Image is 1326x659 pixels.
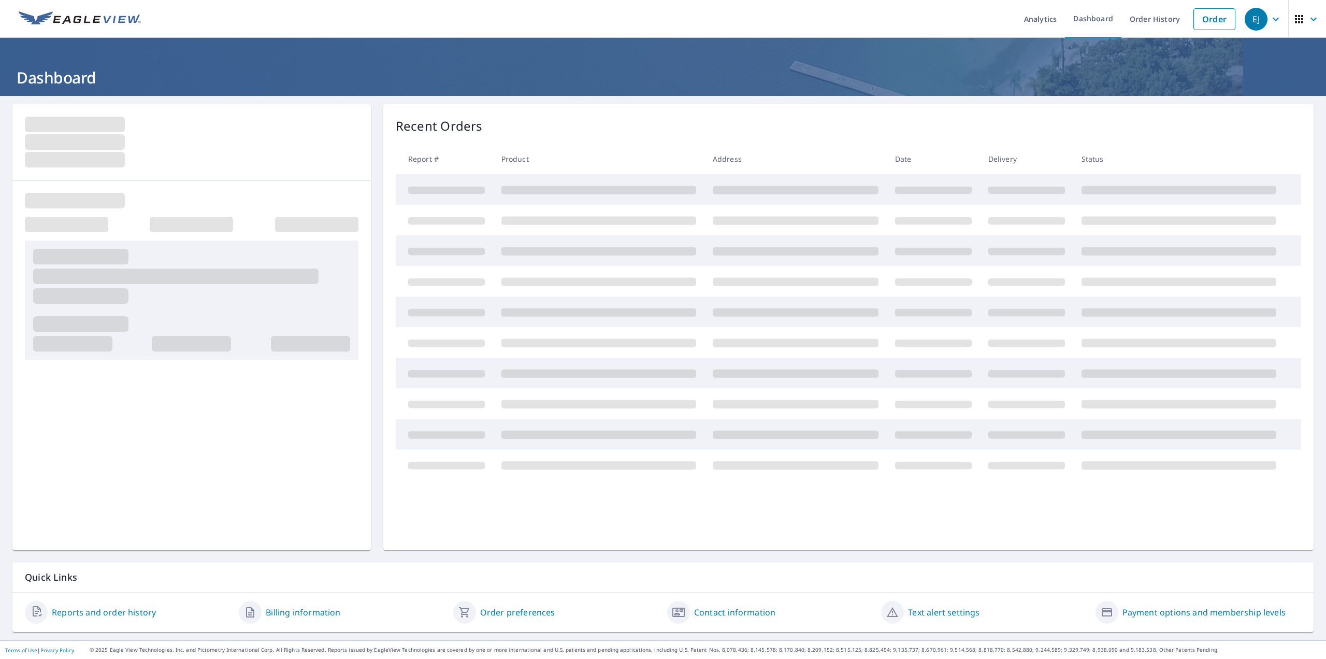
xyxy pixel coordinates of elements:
[1073,144,1285,174] th: Status
[980,144,1073,174] th: Delivery
[52,606,156,619] a: Reports and order history
[887,144,980,174] th: Date
[694,606,775,619] a: Contact information
[1122,606,1286,619] a: Payment options and membership levels
[12,67,1314,88] h1: Dashboard
[266,606,340,619] a: Billing information
[480,606,555,619] a: Order preferences
[19,11,141,27] img: EV Logo
[90,646,1321,654] p: © 2025 Eagle View Technologies, Inc. and Pictometry International Corp. All Rights Reserved. Repo...
[1245,8,1267,31] div: EJ
[704,144,887,174] th: Address
[5,647,74,653] p: |
[908,606,979,619] a: Text alert settings
[1193,8,1235,30] a: Order
[396,117,483,135] p: Recent Orders
[40,647,74,654] a: Privacy Policy
[493,144,704,174] th: Product
[25,571,1301,584] p: Quick Links
[396,144,493,174] th: Report #
[5,647,37,654] a: Terms of Use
